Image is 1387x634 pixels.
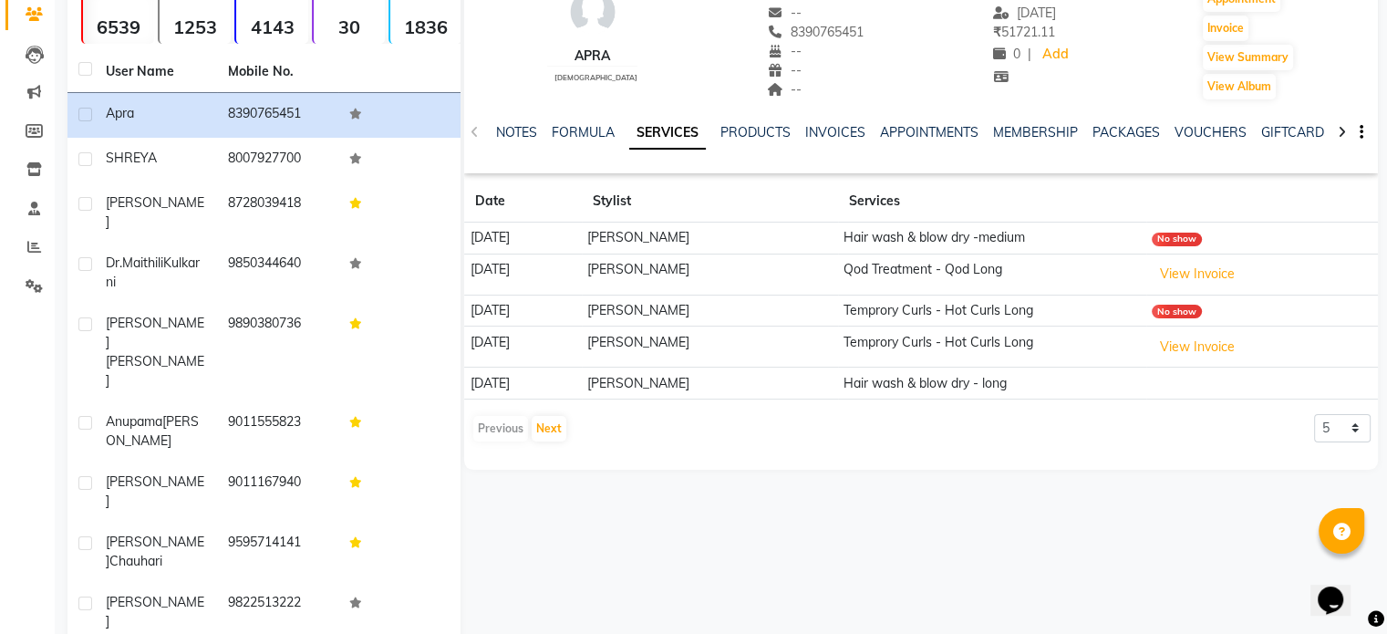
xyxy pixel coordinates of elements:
div: apra [547,47,637,66]
td: 9890380736 [217,303,339,401]
span: [PERSON_NAME] [106,315,204,350]
strong: 1836 [390,16,461,38]
a: FORMULA [552,124,615,140]
a: INVOICES [805,124,865,140]
td: 9011167940 [217,462,339,522]
td: [PERSON_NAME] [582,295,838,327]
a: MEMBERSHIP [993,124,1078,140]
span: | [1028,45,1031,64]
span: Anupama [106,413,162,430]
span: -- [767,5,802,21]
th: User Name [95,51,217,93]
th: Date [464,181,581,223]
td: Qod Treatment - Qod Long [838,254,1146,295]
span: [PERSON_NAME] [106,353,204,389]
div: No show [1152,233,1202,246]
td: Hair wash & blow dry -medium [838,223,1146,255]
th: Services [838,181,1146,223]
span: [DEMOGRAPHIC_DATA] [554,73,637,82]
span: Dr.Maithili [106,255,163,271]
a: Add [1039,42,1071,68]
button: Next [532,416,566,442]
td: Temprory Curls - Hot Curls Long [838,295,1146,327]
td: 8007927700 [217,138,339,182]
button: View Album [1203,74,1276,99]
a: APPOINTMENTS [880,124,978,140]
td: [PERSON_NAME] [582,223,838,255]
a: PRODUCTS [720,124,791,140]
td: Hair wash & blow dry - long [838,368,1146,400]
span: [PERSON_NAME] [106,194,204,230]
td: [DATE] [464,368,581,400]
span: [PERSON_NAME] [106,534,204,569]
span: 0 [993,46,1020,62]
td: [PERSON_NAME] [582,327,838,368]
span: -- [767,62,802,78]
span: [PERSON_NAME] [106,594,204,629]
iframe: chat widget [1310,561,1369,616]
td: [DATE] [464,223,581,255]
strong: 30 [314,16,385,38]
span: [DATE] [993,5,1056,21]
td: [DATE] [464,295,581,327]
a: GIFTCARDS [1261,124,1332,140]
span: chauhari [109,553,162,569]
strong: 1253 [160,16,231,38]
th: Mobile No. [217,51,339,93]
button: Invoice [1203,16,1248,41]
td: Temprory Curls - Hot Curls Long [838,327,1146,368]
button: View Summary [1203,45,1293,70]
td: 9850344640 [217,243,339,303]
button: View Invoice [1152,260,1243,288]
td: [DATE] [464,327,581,368]
span: SHREYA [106,150,157,166]
td: 9595714141 [217,522,339,582]
span: -- [767,43,802,59]
td: 8390765451 [217,93,339,138]
td: 9011555823 [217,401,339,462]
span: ₹ [993,24,1001,40]
div: No show [1152,305,1202,318]
span: -- [767,81,802,98]
th: Stylist [582,181,838,223]
span: 51721.11 [993,24,1055,40]
td: [DATE] [464,254,581,295]
a: VOUCHERS [1175,124,1247,140]
td: 8728039418 [217,182,339,243]
span: apra [106,105,134,121]
a: SERVICES [629,117,706,150]
td: [PERSON_NAME] [582,368,838,400]
strong: 4143 [236,16,307,38]
button: View Invoice [1152,333,1243,361]
a: PACKAGES [1092,124,1160,140]
td: [PERSON_NAME] [582,254,838,295]
strong: 6539 [83,16,154,38]
span: [PERSON_NAME] [106,473,204,509]
a: NOTES [496,124,537,140]
span: 8390765451 [767,24,864,40]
